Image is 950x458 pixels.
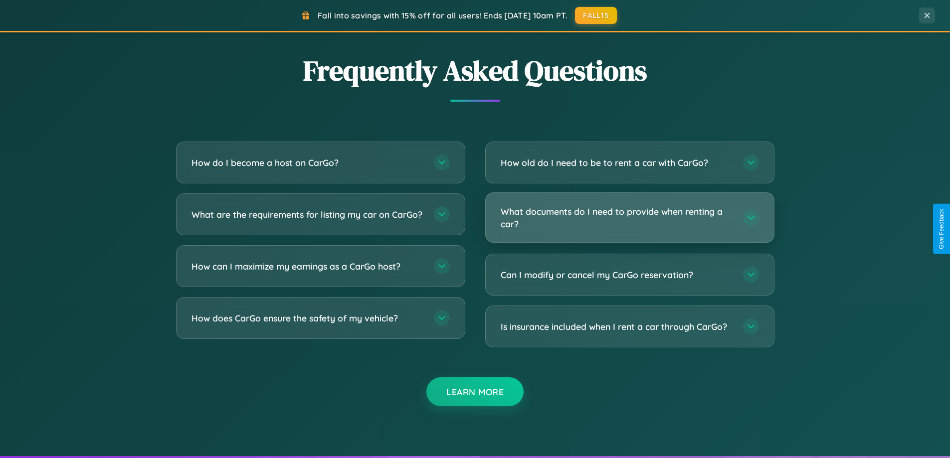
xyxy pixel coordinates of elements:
h3: What are the requirements for listing my car on CarGo? [191,208,424,221]
h3: How can I maximize my earnings as a CarGo host? [191,260,424,273]
button: FALL15 [575,7,617,24]
h2: Frequently Asked Questions [176,51,774,90]
h3: How old do I need to be to rent a car with CarGo? [501,156,733,169]
h3: How do I become a host on CarGo? [191,156,424,169]
h3: Is insurance included when I rent a car through CarGo? [501,320,733,333]
h3: How does CarGo ensure the safety of my vehicle? [191,312,424,324]
h3: Can I modify or cancel my CarGo reservation? [501,269,733,281]
span: Fall into savings with 15% off for all users! Ends [DATE] 10am PT. [318,10,568,20]
h3: What documents do I need to provide when renting a car? [501,205,733,230]
div: Give Feedback [938,209,945,249]
button: Learn More [426,377,524,406]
